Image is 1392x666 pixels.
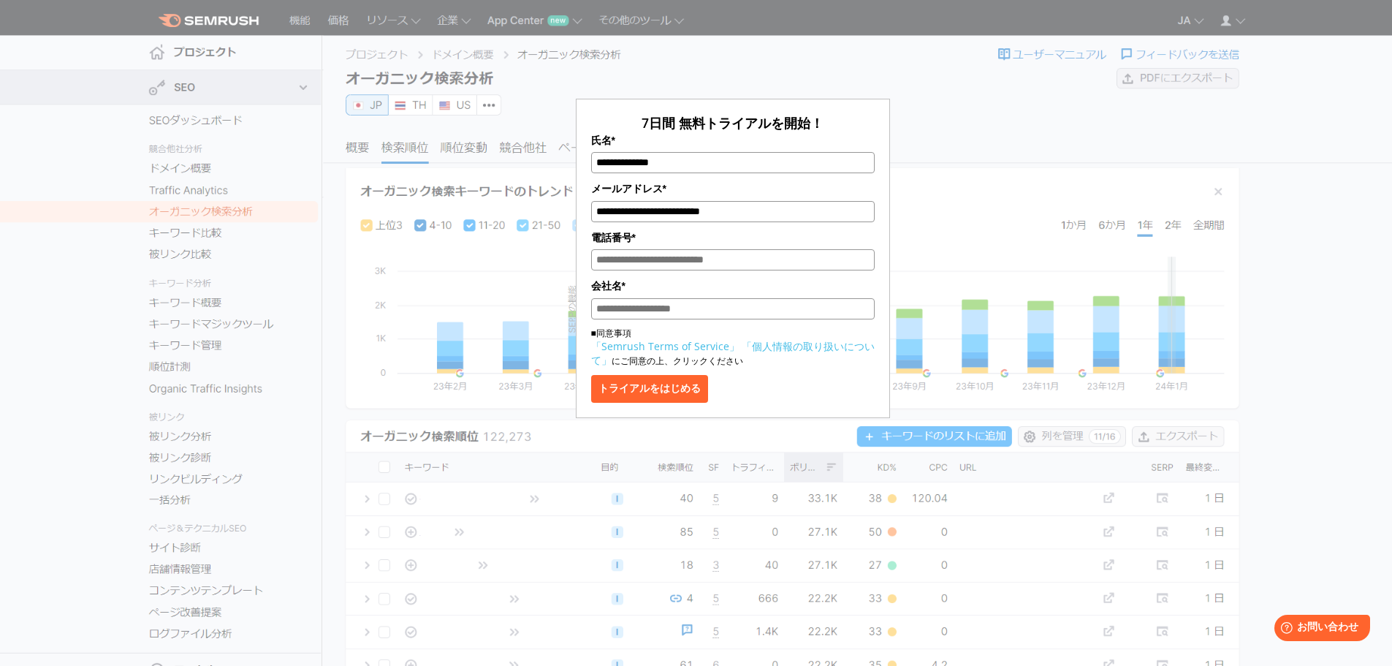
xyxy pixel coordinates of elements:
label: メールアドレス* [591,181,875,197]
iframe: Help widget launcher [1262,609,1376,650]
span: 7日間 無料トライアルを開始！ [642,114,824,132]
a: 「個人情報の取り扱いについて」 [591,339,875,367]
button: トライアルをはじめる [591,375,708,403]
a: 「Semrush Terms of Service」 [591,339,739,353]
label: 電話番号* [591,230,875,246]
p: ■同意事項 にご同意の上、クリックください [591,327,875,368]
